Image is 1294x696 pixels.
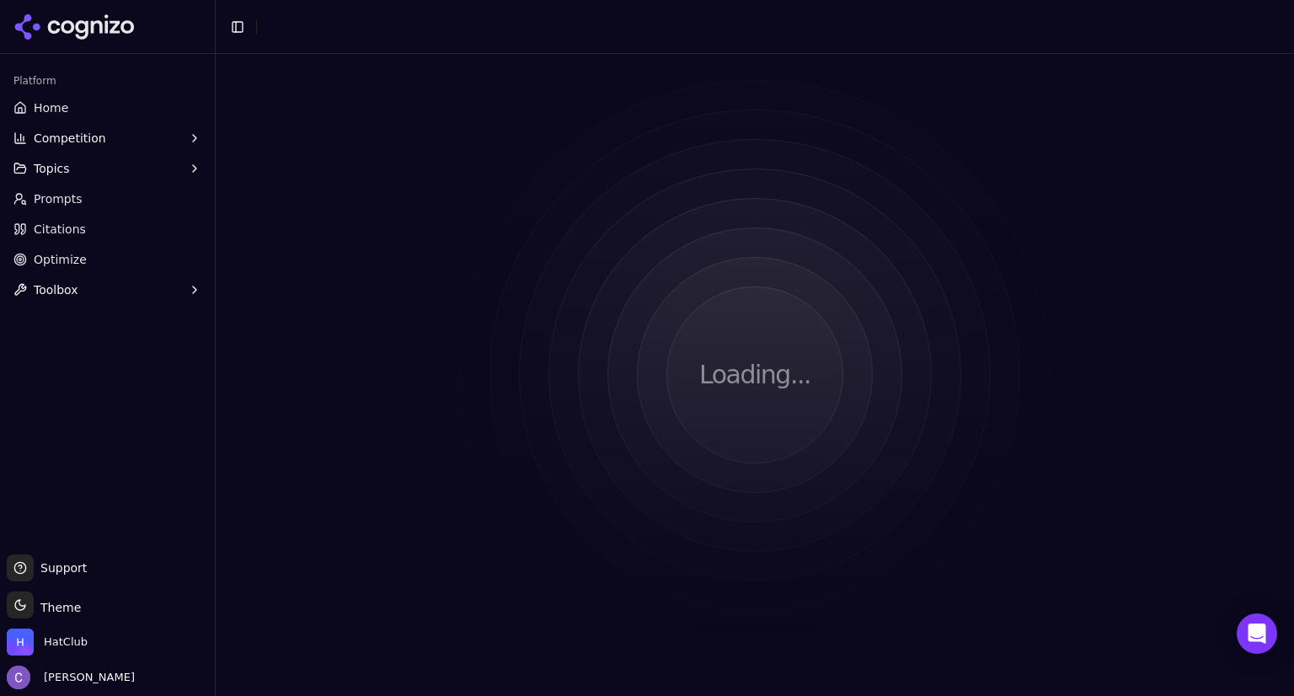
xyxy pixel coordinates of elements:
span: Citations [34,221,86,238]
span: Prompts [34,190,83,207]
span: Optimize [34,251,87,268]
a: Home [7,94,208,121]
span: Theme [34,601,81,614]
a: Optimize [7,246,208,273]
span: Toolbox [34,281,78,298]
span: Support [34,559,87,576]
span: Topics [34,160,70,177]
p: Loading... [699,360,810,390]
button: Open organization switcher [7,629,88,656]
button: Competition [7,125,208,152]
a: Citations [7,216,208,243]
button: Toolbox [7,276,208,303]
img: HatClub [7,629,34,656]
span: Competition [34,130,106,147]
button: Topics [7,155,208,182]
span: HatClub [44,634,88,650]
div: Open Intercom Messenger [1237,613,1277,654]
button: Open user button [7,666,135,689]
span: Home [34,99,68,116]
span: [PERSON_NAME] [37,670,135,685]
div: Platform [7,67,208,94]
img: Chris Hayes [7,666,30,689]
a: Prompts [7,185,208,212]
